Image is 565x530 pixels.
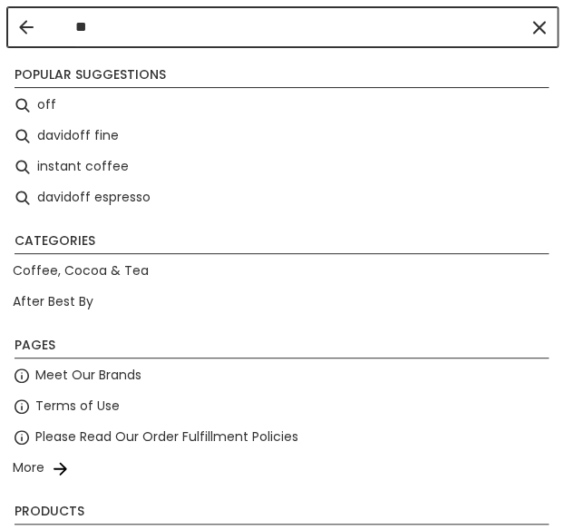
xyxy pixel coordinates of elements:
[35,365,141,386] a: Meet Our Brands
[35,396,120,417] a: Terms of Use
[7,360,558,391] li: Meet Our Brands
[15,65,549,88] li: Popular suggestions
[19,20,34,34] button: Back
[7,453,558,484] li: More
[7,152,558,182] li: instant coffee
[7,90,558,121] li: off
[7,121,558,152] li: davidoff fine
[13,260,149,281] a: Coffee, Cocoa & Tea
[7,287,558,318] li: After Best By
[7,422,558,453] li: Please Read Our Order Fulfillment Policies
[35,427,298,447] a: Please Read Our Order Fulfillment Policies
[13,291,93,312] a: After Best By
[15,502,549,525] li: Products
[530,18,548,36] button: Clear
[15,336,549,358] li: Pages
[15,231,549,254] li: Categories
[7,182,558,213] li: davidoff espresso
[7,256,558,287] li: Coffee, Cocoa & Tea
[7,391,558,422] li: Terms of Use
